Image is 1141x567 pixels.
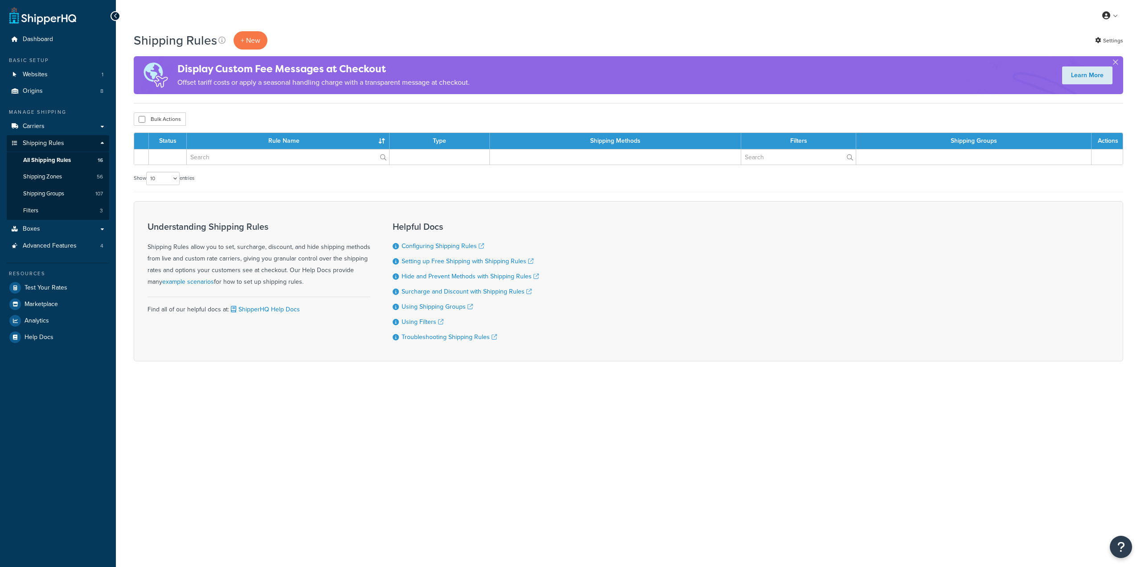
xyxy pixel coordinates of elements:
[148,297,370,315] div: Find all of our helpful docs at:
[856,133,1092,149] th: Shipping Groups
[148,222,370,232] h3: Understanding Shipping Rules
[134,172,194,185] label: Show entries
[23,225,40,233] span: Boxes
[1110,536,1132,558] button: Open Resource Center
[95,190,103,198] span: 107
[7,31,109,48] a: Dashboard
[7,135,109,220] li: Shipping Rules
[7,238,109,254] a: Advanced Features 4
[7,108,109,116] div: Manage Shipping
[402,332,497,342] a: Troubleshooting Shipping Rules
[1062,66,1112,84] a: Learn More
[7,57,109,64] div: Basic Setup
[7,118,109,135] a: Carriers
[25,301,58,308] span: Marketplace
[134,32,217,49] h1: Shipping Rules
[229,305,300,314] a: ShipperHQ Help Docs
[134,56,177,94] img: duties-banner-06bc72dcb5fe05cb3f9472aba00be2ae8eb53ab6f0d8bb03d382ba314ac3c341.png
[402,302,473,311] a: Using Shipping Groups
[1092,133,1123,149] th: Actions
[7,83,109,99] li: Origins
[393,222,539,232] h3: Helpful Docs
[162,277,214,286] a: example scenarios
[741,149,856,165] input: Search
[9,7,76,25] a: ShipperHQ Home
[23,190,64,198] span: Shipping Groups
[23,207,38,215] span: Filters
[100,242,103,250] span: 4
[23,87,43,95] span: Origins
[7,280,109,296] a: Test Your Rates
[7,329,109,345] a: Help Docs
[7,169,109,185] li: Shipping Zones
[7,66,109,83] a: Websites 1
[23,157,71,164] span: All Shipping Rules
[7,221,109,237] a: Boxes
[148,222,370,288] div: Shipping Rules allow you to set, surcharge, discount, and hide shipping methods from live and cus...
[23,242,77,250] span: Advanced Features
[100,87,103,95] span: 8
[23,71,48,79] span: Websites
[149,133,187,149] th: Status
[7,66,109,83] li: Websites
[134,112,186,126] button: Bulk Actions
[23,123,45,130] span: Carriers
[97,173,103,181] span: 56
[402,287,532,296] a: Surcharge and Discount with Shipping Rules
[23,173,62,181] span: Shipping Zones
[7,83,109,99] a: Origins 8
[7,296,109,312] a: Marketplace
[7,152,109,169] a: All Shipping Rules 16
[402,241,484,251] a: Configuring Shipping Rules
[490,133,742,149] th: Shipping Methods
[23,140,64,147] span: Shipping Rules
[98,157,103,164] span: 16
[187,149,389,165] input: Search
[25,284,67,292] span: Test Your Rates
[7,203,109,219] li: Filters
[741,133,856,149] th: Filters
[7,186,109,202] li: Shipping Groups
[177,76,470,89] p: Offset tariff costs or apply a seasonal handling charge with a transparent message at checkout.
[187,133,390,149] th: Rule Name
[402,257,534,266] a: Setting up Free Shipping with Shipping Rules
[7,203,109,219] a: Filters 3
[100,207,103,215] span: 3
[234,31,267,50] p: + New
[1095,34,1123,47] a: Settings
[7,169,109,185] a: Shipping Zones 56
[7,238,109,254] li: Advanced Features
[7,270,109,277] div: Resources
[7,186,109,202] a: Shipping Groups 107
[25,317,49,325] span: Analytics
[146,172,180,185] select: Showentries
[7,313,109,329] a: Analytics
[7,152,109,169] li: All Shipping Rules
[390,133,490,149] th: Type
[102,71,103,79] span: 1
[23,36,53,43] span: Dashboard
[402,272,539,281] a: Hide and Prevent Methods with Shipping Rules
[7,135,109,152] a: Shipping Rules
[402,317,443,327] a: Using Filters
[177,62,470,76] h4: Display Custom Fee Messages at Checkout
[25,334,53,341] span: Help Docs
